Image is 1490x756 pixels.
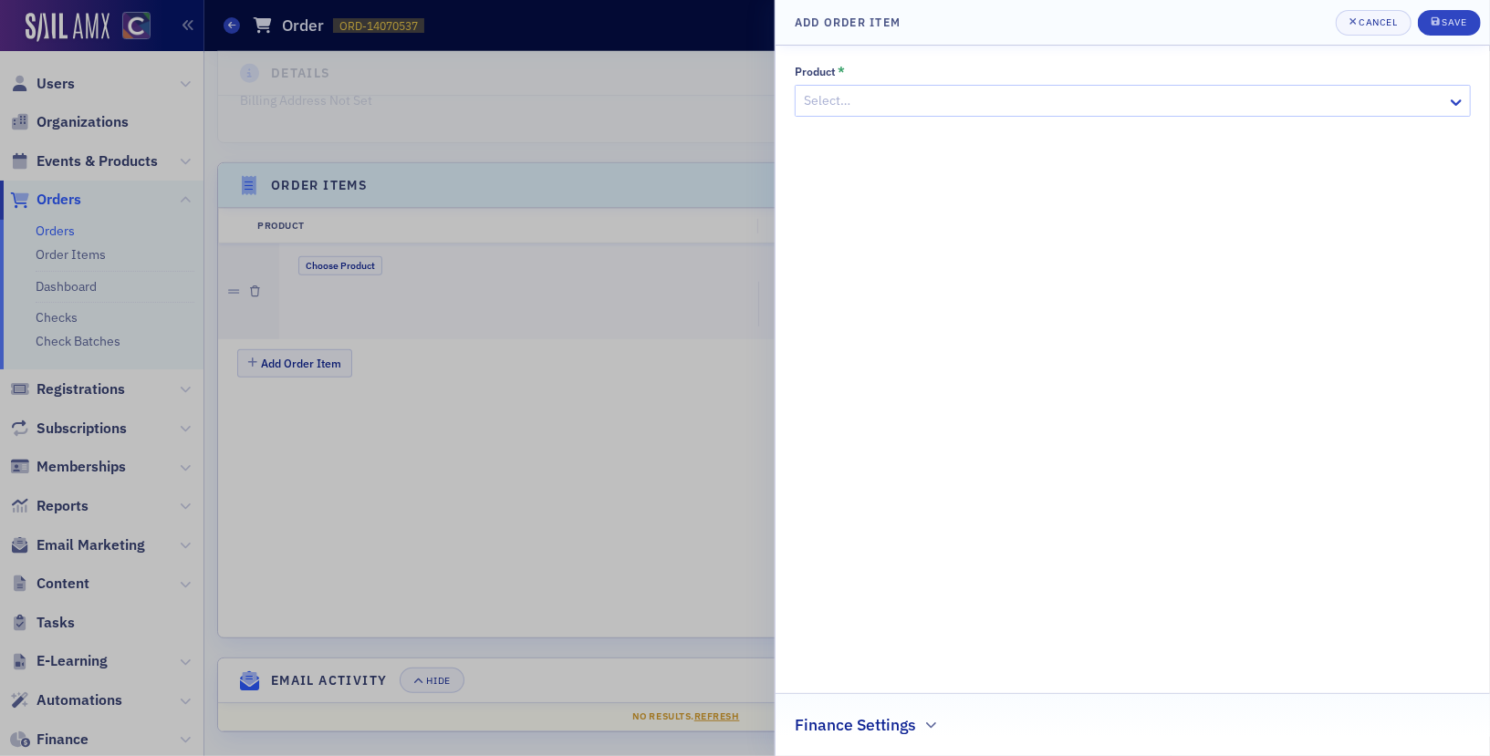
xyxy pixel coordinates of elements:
div: Cancel [1359,17,1397,27]
button: Save [1418,10,1481,36]
div: Save [1442,17,1466,27]
abbr: This field is required [838,65,845,78]
h2: Finance Settings [795,713,916,737]
h4: Add Order Item [795,14,901,30]
button: Cancel [1336,10,1412,36]
div: Product [795,65,836,78]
